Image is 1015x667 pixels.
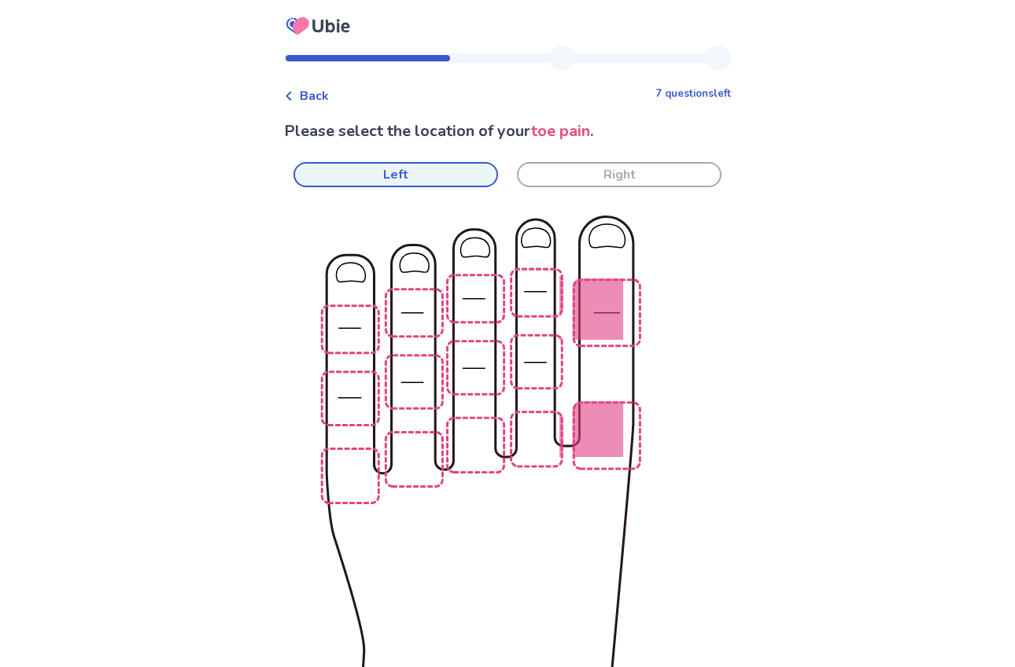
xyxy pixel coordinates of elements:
[531,120,590,142] span: toe pain
[655,87,731,102] p: 7 questions left
[517,162,722,187] button: Right
[293,162,498,187] button: Left
[284,120,731,143] p: Please select the location of your .
[300,87,329,105] span: Back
